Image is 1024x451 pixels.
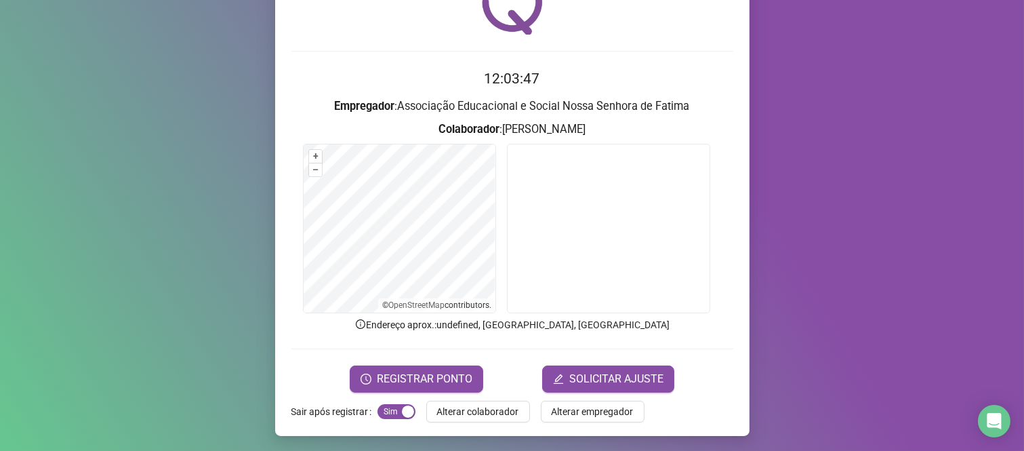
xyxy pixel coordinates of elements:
li: © contributors. [382,300,491,310]
button: REGISTRAR PONTO [350,366,483,393]
h3: : Associação Educacional e Social Nossa Senhora de Fatima [291,98,733,115]
span: edit [553,374,564,385]
span: Alterar colaborador [437,404,519,419]
button: + [309,150,322,163]
p: Endereço aprox. : undefined, [GEOGRAPHIC_DATA], [GEOGRAPHIC_DATA] [291,317,733,332]
label: Sair após registrar [291,401,377,423]
strong: Colaborador [438,123,499,136]
button: editSOLICITAR AJUSTE [542,366,674,393]
span: clock-circle [361,374,371,385]
button: – [309,163,322,176]
button: Alterar empregador [541,401,644,423]
time: 12:03:47 [485,71,540,87]
span: REGISTRAR PONTO [377,371,472,387]
h3: : [PERSON_NAME] [291,121,733,138]
div: Open Intercom Messenger [978,405,1010,437]
a: OpenStreetMap [388,300,445,310]
span: Alterar empregador [552,404,634,419]
span: info-circle [354,318,367,330]
strong: Empregador [335,100,395,113]
span: SOLICITAR AJUSTE [569,371,663,387]
button: Alterar colaborador [426,401,530,423]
